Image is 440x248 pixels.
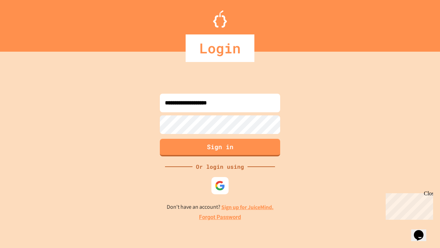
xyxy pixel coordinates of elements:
img: Logo.svg [213,10,227,28]
a: Sign up for JuiceMind. [221,204,274,211]
div: Login [186,34,254,62]
img: google-icon.svg [215,180,225,191]
div: Chat with us now!Close [3,3,47,44]
button: Sign in [160,139,280,156]
iframe: chat widget [411,220,433,241]
iframe: chat widget [383,190,433,220]
p: Don't have an account? [167,203,274,211]
a: Forgot Password [199,213,241,221]
div: Or login using [192,163,247,171]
